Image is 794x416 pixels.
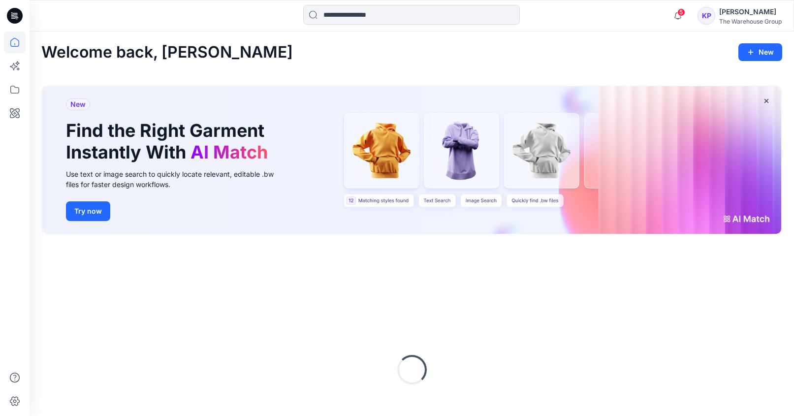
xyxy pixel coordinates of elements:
div: KP [698,7,715,25]
h1: Find the Right Garment Instantly With [66,120,273,162]
div: Use text or image search to quickly locate relevant, editable .bw files for faster design workflows. [66,169,287,190]
div: The Warehouse Group [719,18,782,25]
button: Try now [66,201,110,221]
div: [PERSON_NAME] [719,6,782,18]
span: 5 [677,8,685,16]
button: New [738,43,782,61]
span: AI Match [191,141,268,163]
h2: Welcome back, [PERSON_NAME] [41,43,293,62]
span: New [70,98,86,110]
